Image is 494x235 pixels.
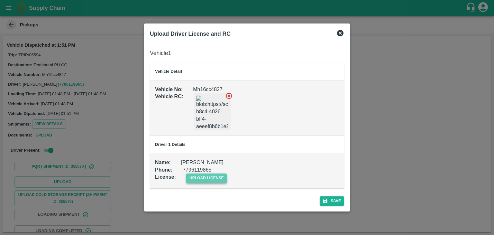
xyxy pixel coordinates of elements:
h6: Vehicle 1 [150,49,344,58]
button: Save [320,196,344,206]
b: Driver 1 Details [155,142,186,147]
div: 7796119865 [172,156,211,174]
b: License : [155,174,176,180]
div: [PERSON_NAME] [171,149,224,166]
b: Upload Driver License and RC [150,31,231,37]
b: Vehicle RC : [155,94,183,99]
img: blob:https://sc.vegrow.in/a664ffd4-b8c4-4026-bff4-aeeef8b6b1e2 [196,96,228,128]
span: upload license [186,174,227,183]
div: Mh16cc4827 [183,76,223,93]
b: Vehicle Detail [155,69,182,74]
